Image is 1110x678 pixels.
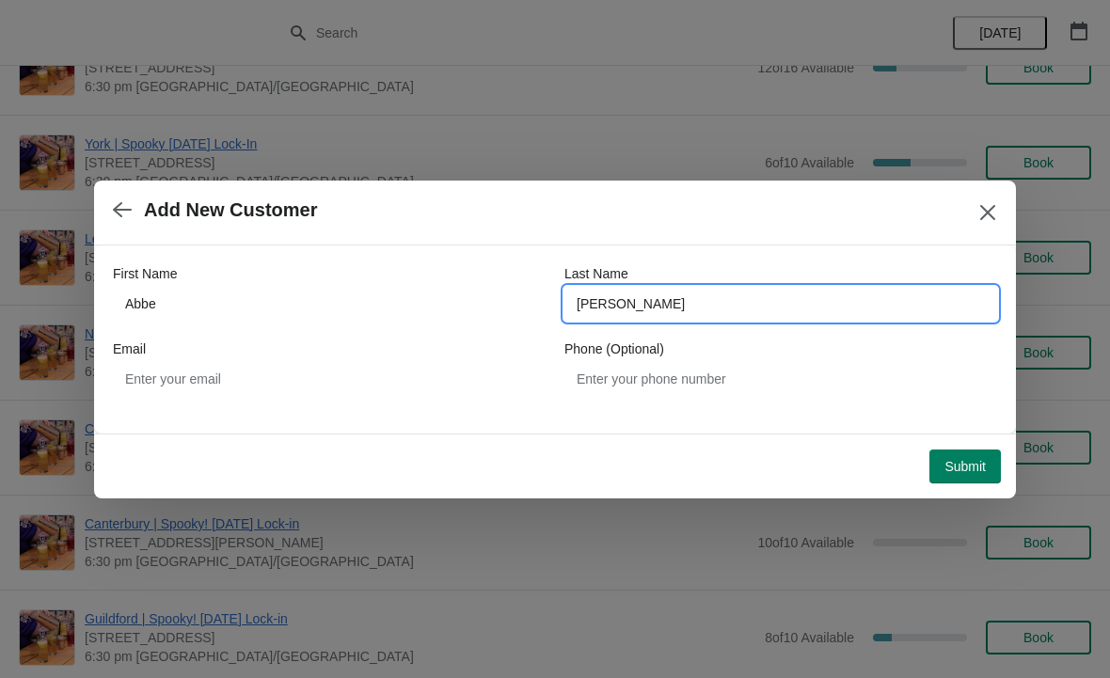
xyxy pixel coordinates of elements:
input: Enter your phone number [564,362,997,396]
span: Submit [944,459,986,474]
input: Smith [564,287,997,321]
label: Email [113,339,146,358]
button: Close [971,196,1005,229]
h2: Add New Customer [144,199,317,221]
label: First Name [113,264,177,283]
input: John [113,287,546,321]
button: Submit [929,449,1001,483]
label: Phone (Optional) [564,339,664,358]
input: Enter your email [113,362,546,396]
label: Last Name [564,264,628,283]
